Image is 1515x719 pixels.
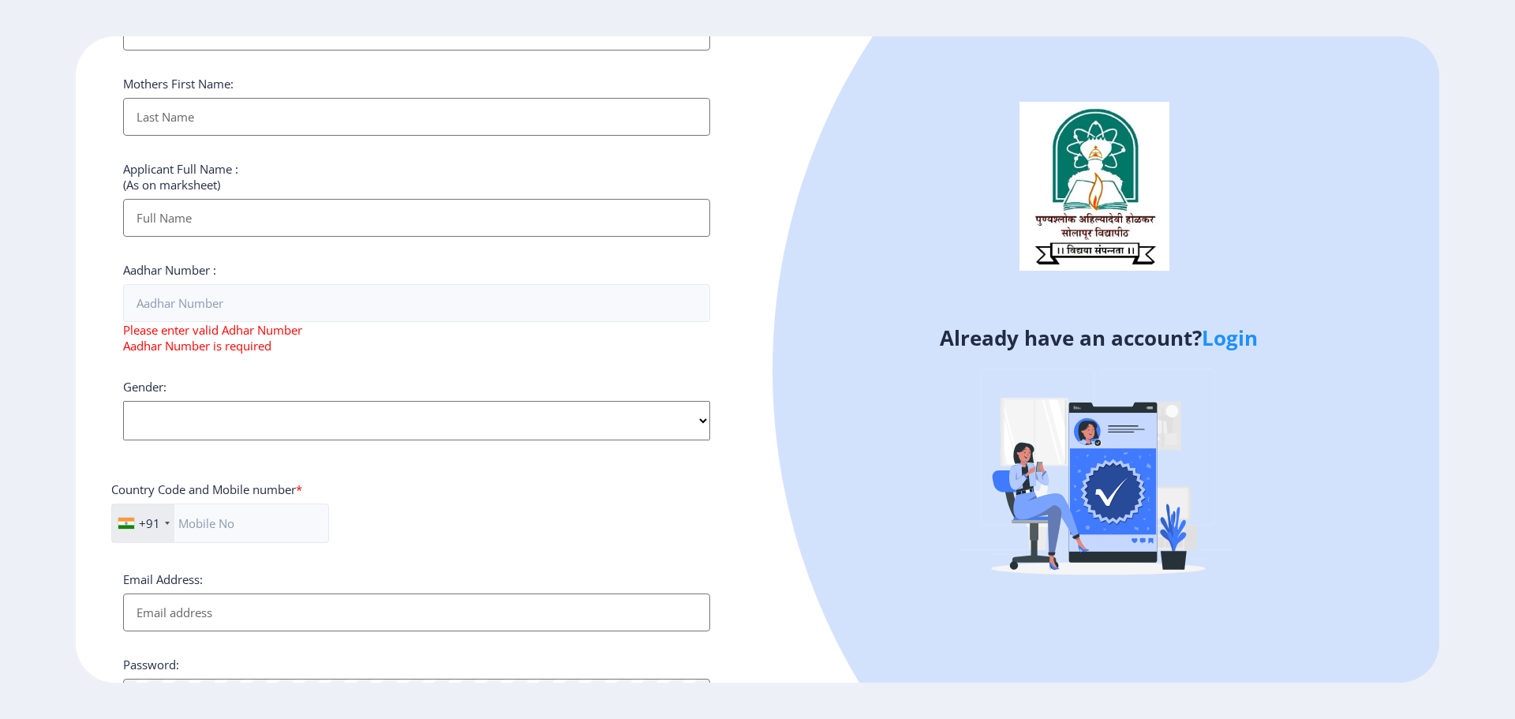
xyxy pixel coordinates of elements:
input: Full Name [123,199,710,237]
label: Mothers First Name: [123,76,234,92]
div: +91 [139,515,160,531]
input: Last Name [123,98,710,136]
label: Country Code and Mobile number [111,481,302,497]
span: Please enter valid Adhar Number [123,322,302,338]
label: Applicant Full Name : (As on marksheet) [123,161,238,193]
img: logo [1019,102,1169,271]
input: Email address [123,594,710,631]
label: Aadhar Number : [123,262,216,278]
label: Email Address: [123,571,203,587]
a: Login [1202,324,1258,352]
h4: Already have an account? [769,325,1427,350]
img: Verified-rafiki.svg [960,339,1236,615]
input: Aadhar Number [123,284,710,322]
div: India (भारत): +91 [112,504,174,542]
span: Aadhar Number is required [123,338,271,354]
label: Password: [123,657,179,672]
label: Gender: [123,379,166,395]
input: Mobile No [111,504,329,543]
